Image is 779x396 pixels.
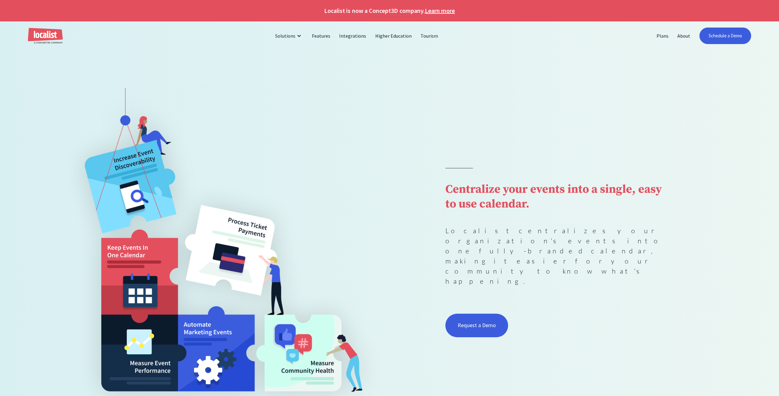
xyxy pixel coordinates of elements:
[335,28,371,43] a: Integrations
[416,28,443,43] a: Tourism
[425,6,455,15] a: Learn more
[699,28,751,44] a: Schedule a Demo
[371,28,417,43] a: Higher Education
[673,28,695,43] a: About
[275,32,295,39] div: Solutions
[445,226,668,286] p: Localist centralizes your organization's events into one fully-branded calendar, making it easier...
[271,28,308,43] div: Solutions
[28,28,63,44] a: home
[308,28,335,43] a: Features
[445,314,508,337] a: Request a Demo
[445,182,662,211] strong: Centralize your events into a single, easy to use calendar.
[652,28,673,43] a: Plans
